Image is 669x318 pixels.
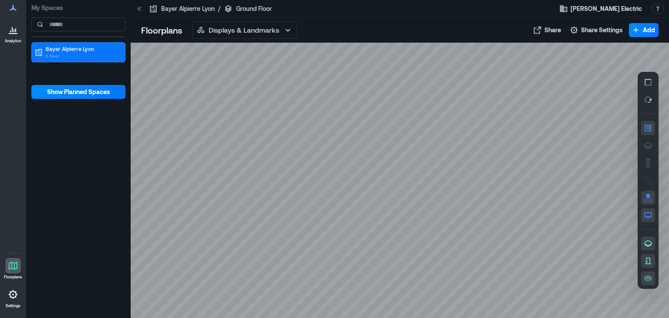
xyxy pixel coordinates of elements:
[567,23,625,37] button: Share Settings
[236,4,272,13] p: Ground Floor
[161,4,215,13] p: Bayer Alpierre Lyon
[3,284,24,311] a: Settings
[46,45,119,52] p: Bayer Alpierre Lyon
[1,255,25,282] a: Floorplans
[47,88,110,96] span: Show Planned Spaces
[209,25,279,35] p: Displays & Landmarks
[2,19,24,46] a: Analytics
[5,38,21,44] p: Analytics
[31,3,125,12] p: My Spaces
[46,52,119,59] p: 1 Floor
[530,23,564,37] button: Share
[141,24,182,36] p: Floorplans
[629,23,659,37] button: Add
[31,85,125,99] button: Show Planned Spaces
[218,4,220,13] p: /
[544,26,561,34] span: Share
[193,21,297,39] button: Displays & Landmarks
[557,2,645,16] button: [PERSON_NAME] Electric
[4,274,22,280] p: Floorplans
[581,26,623,34] span: Share Settings
[571,4,642,13] span: [PERSON_NAME] Electric
[6,303,20,308] p: Settings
